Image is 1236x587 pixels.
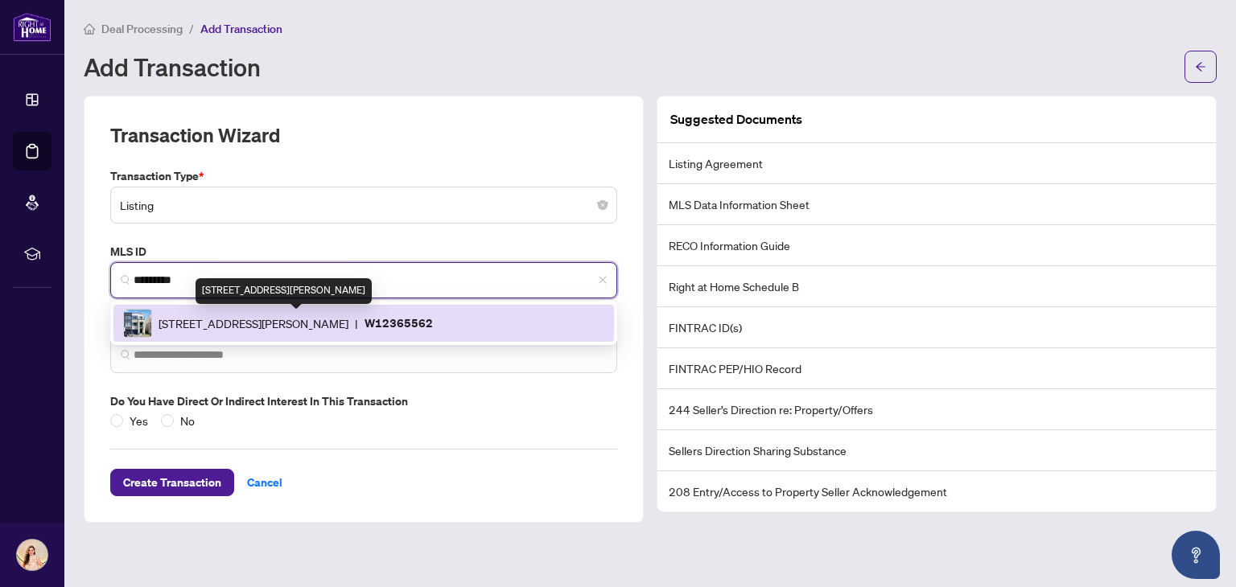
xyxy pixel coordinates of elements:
li: 208 Entry/Access to Property Seller Acknowledgement [657,471,1216,511]
img: search_icon [121,350,130,359]
span: close [598,275,608,285]
span: Yes [123,412,154,429]
li: FINTRAC ID(s) [657,307,1216,348]
label: Do you have direct or indirect interest in this transaction [110,392,617,410]
li: Sellers Direction Sharing Substance [657,430,1216,471]
span: arrow-left [1195,61,1206,72]
li: / [189,19,194,38]
li: Right at Home Schedule B [657,266,1216,307]
span: home [84,23,95,35]
p: W12365562 [365,314,433,332]
span: Cancel [247,470,282,495]
img: IMG-W12365562_1.jpg [124,310,151,337]
li: RECO Information Guide [657,225,1216,266]
label: Transaction Type [110,167,617,185]
button: Open asap [1172,531,1220,579]
span: Create Transaction [123,470,221,495]
article: Suggested Documents [670,109,802,129]
button: Create Transaction [110,469,234,496]
div: [STREET_ADDRESS][PERSON_NAME] [196,278,372,304]
li: Listing Agreement [657,143,1216,184]
li: FINTRAC PEP/HIO Record [657,348,1216,389]
h1: Add Transaction [84,54,261,80]
span: Deal Processing [101,22,183,36]
span: No [174,412,201,429]
span: Add Transaction [200,22,282,36]
span: [STREET_ADDRESS][PERSON_NAME] [159,314,348,332]
span: | [355,314,358,332]
li: MLS Data Information Sheet [657,184,1216,225]
label: MLS ID [110,243,617,261]
button: Cancel [234,469,295,496]
h2: Transaction Wizard [110,122,280,148]
img: search_icon [121,275,130,285]
li: 244 Seller’s Direction re: Property/Offers [657,389,1216,430]
img: logo [13,12,51,42]
img: Profile Icon [17,540,47,570]
span: Listing [120,190,608,220]
span: close-circle [598,200,608,210]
